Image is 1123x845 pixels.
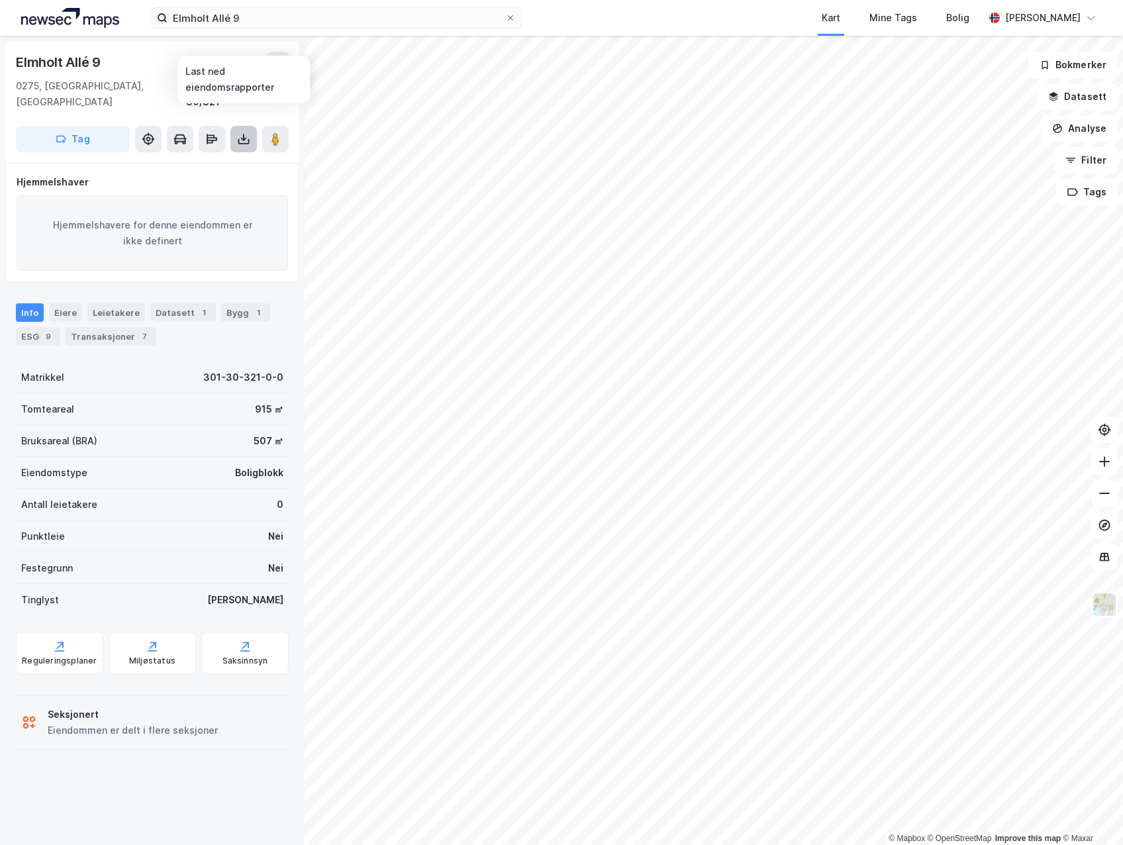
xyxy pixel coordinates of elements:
input: Søk på adresse, matrikkel, gårdeiere, leietakere eller personer [168,8,505,28]
button: Analyse [1041,115,1118,142]
div: Datasett [150,303,216,322]
div: Hjemmelshavere for denne eiendommen er ikke definert [17,195,288,271]
div: Kart [822,10,840,26]
a: Mapbox [889,834,925,843]
div: Nei [268,528,283,544]
div: Nei [268,560,283,576]
div: Tomteareal [21,401,74,417]
img: logo.a4113a55bc3d86da70a041830d287a7e.svg [21,8,119,28]
div: 1 [197,306,211,319]
div: 7 [138,330,151,343]
div: 915 ㎡ [255,401,283,417]
div: [GEOGRAPHIC_DATA], 30/321 [186,78,289,110]
div: Punktleie [21,528,65,544]
a: Improve this map [995,834,1061,843]
div: Elmholt Allé 9 [16,52,103,73]
div: Matrikkel [21,370,64,385]
div: Transaksjoner [66,327,156,346]
img: Z [1092,592,1117,617]
div: Bruksareal (BRA) [21,433,97,449]
div: Mine Tags [869,10,917,26]
div: Kontrollprogram for chat [1057,781,1123,845]
div: Seksjonert [48,707,218,722]
div: Festegrunn [21,560,73,576]
div: Leietakere [87,303,145,322]
button: Tags [1056,179,1118,205]
div: Reguleringsplaner [22,656,97,666]
button: Tag [16,126,130,152]
div: 0275, [GEOGRAPHIC_DATA], [GEOGRAPHIC_DATA] [16,78,186,110]
div: Bolig [946,10,969,26]
div: ESG [16,327,60,346]
button: Bokmerker [1028,52,1118,78]
a: OpenStreetMap [928,834,992,843]
div: Boligblokk [235,465,283,481]
div: 507 ㎡ [254,433,283,449]
div: 1 [252,306,265,319]
div: Info [16,303,44,322]
div: Hjemmelshaver [17,174,288,190]
div: Tinglyst [21,592,59,608]
div: 301-30-321-0-0 [203,370,283,385]
div: Antall leietakere [21,497,97,513]
div: [PERSON_NAME] [207,592,283,608]
div: Saksinnsyn [222,656,268,666]
div: [PERSON_NAME] [1005,10,1081,26]
div: Miljøstatus [129,656,175,666]
iframe: Chat Widget [1057,781,1123,845]
div: 0 [277,497,283,513]
div: Eiendomstype [21,465,87,481]
div: Bygg [221,303,270,322]
div: Eiendommen er delt i flere seksjoner [48,722,218,738]
div: 9 [42,330,55,343]
button: Filter [1054,147,1118,174]
div: Eiere [49,303,82,322]
button: Datasett [1037,83,1118,110]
